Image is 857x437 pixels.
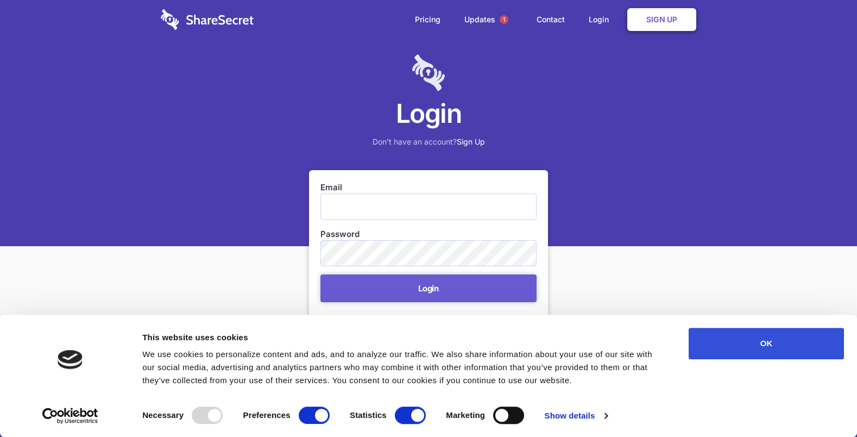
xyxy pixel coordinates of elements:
div: This website uses cookies [142,331,664,344]
a: Sign Up [627,8,696,31]
label: Email [320,182,537,193]
span: 1 [500,15,508,24]
iframe: Drift Widget Chat Controller [803,383,844,424]
a: Pricing [404,3,451,36]
img: logo [58,350,83,369]
strong: Necessary [142,410,184,420]
img: logo-wordmark-white-trans-d4663122ce5f474addd5e946df7df03e33cb6a1c49d2221995e7729f52c070b2.svg [161,9,254,30]
strong: Preferences [243,410,291,420]
a: Show details [545,408,608,424]
strong: Statistics [350,410,387,420]
button: OK [689,328,844,359]
img: logo-lt-purple-60x68@2x-c671a683ea72a1d466fb5d642181eefbee81c4e10ba9aed56c8e1d7e762e8086.png [412,54,445,91]
label: Password [320,228,537,240]
strong: Marketing [446,410,485,420]
a: Sign Up [457,137,485,146]
div: We use cookies to personalize content and ads, and to analyze our traffic. We also share informat... [142,348,664,387]
a: Contact [526,3,576,36]
a: Login [578,3,625,36]
button: Login [320,274,537,302]
a: Usercentrics Cookiebot - opens in a new window [23,408,118,424]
